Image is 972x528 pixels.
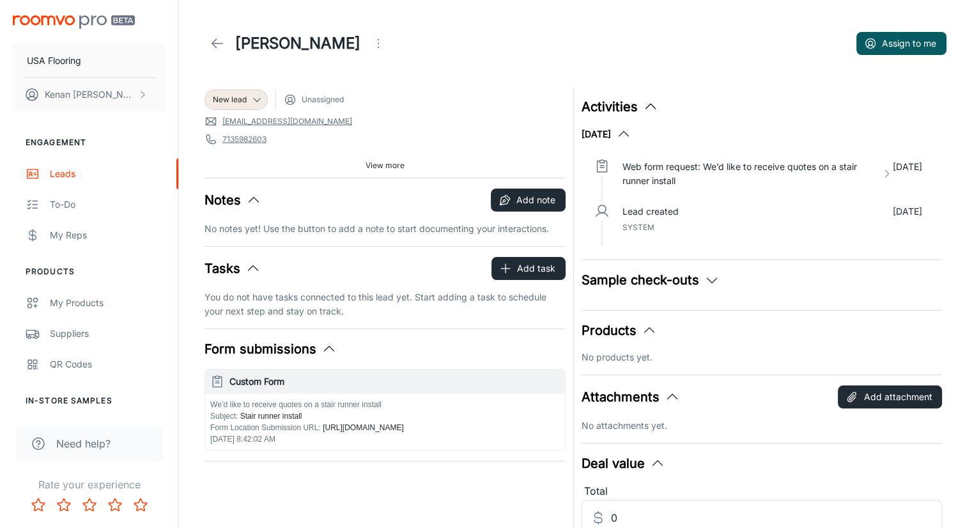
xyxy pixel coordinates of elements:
p: You do not have tasks connected to this lead yet. Start adding a task to schedule your next step ... [204,290,566,318]
span: Unassigned [302,94,344,105]
p: Rate your experience [10,477,168,492]
button: Add note [491,189,566,212]
p: No products yet. [582,350,943,364]
button: Form submissions [204,339,337,359]
p: [DATE] [892,160,922,188]
p: Kenan [PERSON_NAME] [45,88,135,102]
span: View more [366,160,405,171]
span: Need help? [56,436,111,451]
button: Open menu [366,31,391,56]
button: Sample check-outs [582,270,720,290]
button: [DATE] [582,127,631,142]
span: Subject : [210,412,238,421]
div: QR Codes [50,357,166,371]
span: System [622,222,654,232]
button: Products [582,321,657,340]
p: No notes yet! Use the button to add a note to start documenting your interactions. [204,222,566,236]
button: Rate 5 star [128,492,153,518]
div: To-do [50,198,166,212]
button: Add attachment [838,385,942,408]
button: Rate 3 star [77,492,102,518]
div: Leads [50,167,166,181]
h1: [PERSON_NAME] [235,32,360,55]
p: No attachments yet. [582,419,943,433]
div: Total [582,483,943,500]
button: Rate 2 star [51,492,77,518]
p: [DATE] [892,205,922,219]
button: Custom FormWe’d like to receive quotes on a stair runner installSubject: Stair runner installForm... [205,369,565,450]
p: USA Flooring [27,54,81,68]
span: [URL][DOMAIN_NAME] [321,423,404,432]
button: View more [360,156,410,175]
img: Roomvo PRO Beta [13,15,135,29]
button: Attachments [582,387,680,407]
p: We’d like to receive quotes on a stair runner install [210,399,560,410]
span: Stair runner install [238,412,302,421]
span: Form Location Submission URL : [210,423,321,432]
button: Kenan [PERSON_NAME] [13,78,166,111]
button: USA Flooring [13,44,166,77]
button: Tasks [204,259,261,278]
div: Suppliers [50,327,166,341]
a: 7135982603 [222,134,266,145]
span: New lead [213,94,247,105]
div: My Products [50,296,166,310]
p: Web form request: We’d like to receive quotes on a stair runner install [622,160,876,188]
button: Notes [204,190,261,210]
button: Add task [491,257,566,280]
button: Activities [582,97,658,116]
div: New lead [204,89,268,110]
button: Rate 1 star [26,492,51,518]
h6: Custom Form [229,375,560,389]
div: My Reps [50,228,166,242]
button: Rate 4 star [102,492,128,518]
p: Lead created [622,205,679,219]
span: [DATE] 8:42:02 AM [210,435,275,444]
button: Assign to me [856,32,946,55]
button: Deal value [582,454,665,473]
a: [EMAIL_ADDRESS][DOMAIN_NAME] [222,116,352,127]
